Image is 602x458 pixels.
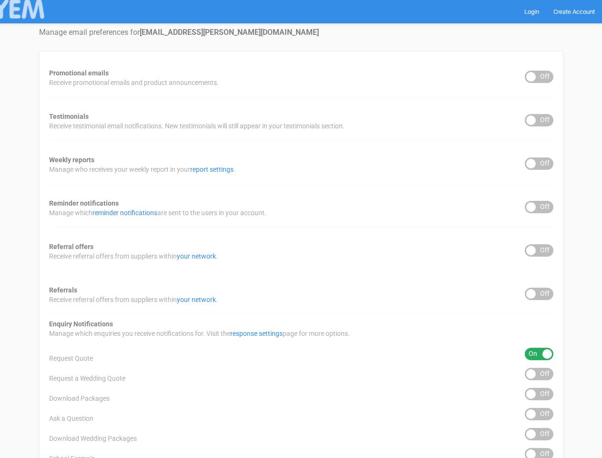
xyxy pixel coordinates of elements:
strong: Testimonials [49,113,89,120]
span: Download Wedding Packages [49,434,137,443]
strong: Referrals [49,286,77,294]
strong: Weekly reports [49,156,94,164]
strong: Promotional emails [49,69,109,77]
span: Receive referral offers from suppliers within . [49,295,218,304]
span: Receive referral offers from suppliers within . [49,251,218,261]
span: Receive promotional emails and product announcements. [49,78,219,87]
span: Ask a Question [49,414,93,423]
strong: Reminder notifications [49,199,119,207]
span: Request Quote [49,354,93,363]
a: reminder notifications [92,209,157,217]
h4: Manage email preferences for [39,28,563,37]
span: Manage which are sent to the users in your account. [49,208,266,218]
a: your network [177,296,216,303]
a: report settings [190,166,234,173]
strong: Enquiry Notifications [49,320,113,328]
span: Receive testimonial email notifications. New testimonials will still appear in your testimonials ... [49,121,345,131]
span: Download Packages [49,394,110,403]
span: Manage which enquiries you receive notifications for. Visit the page for more options. [49,329,350,338]
span: Request a Wedding Quote [49,374,125,383]
a: your network [177,252,216,260]
span: Manage who receives your weekly report in your . [49,165,235,174]
strong: [EMAIL_ADDRESS][PERSON_NAME][DOMAIN_NAME] [140,28,319,37]
strong: Referral offers [49,243,93,250]
a: response settings [230,330,283,337]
